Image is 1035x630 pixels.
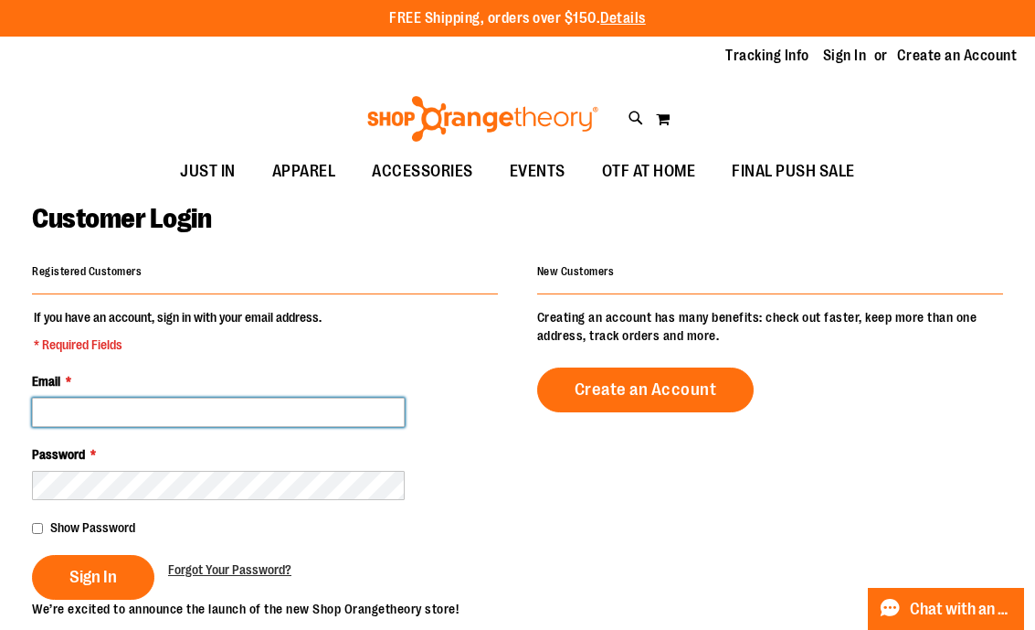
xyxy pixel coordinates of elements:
img: Shop Orangetheory [364,96,601,142]
span: FINAL PUSH SALE [732,151,855,192]
a: Create an Account [537,368,755,412]
span: Create an Account [575,379,717,400]
a: APPAREL [254,151,354,193]
legend: If you have an account, sign in with your email address. [32,308,323,354]
p: Creating an account has many benefits: check out faster, keep more than one address, track orders... [537,308,1003,345]
button: Sign In [32,555,154,600]
span: ACCESSORIES [372,151,473,192]
span: Password [32,447,85,462]
span: * Required Fields [34,336,322,354]
a: Forgot Your Password? [168,561,291,579]
span: OTF AT HOME [602,151,696,192]
p: We’re excited to announce the launch of the new Shop Orangetheory store! [32,600,518,618]
span: Email [32,374,60,389]
a: OTF AT HOME [584,151,714,193]
span: APPAREL [272,151,336,192]
span: Forgot Your Password? [168,562,291,577]
strong: New Customers [537,265,615,278]
a: EVENTS [491,151,584,193]
span: EVENTS [510,151,565,192]
button: Chat with an Expert [868,588,1025,630]
a: Sign In [823,46,867,66]
a: Details [600,10,646,27]
span: Chat with an Expert [910,601,1013,618]
a: ACCESSORIES [354,151,491,193]
a: FINAL PUSH SALE [713,151,873,193]
p: FREE Shipping, orders over $150. [389,8,646,29]
a: JUST IN [162,151,254,193]
span: Show Password [50,520,135,535]
strong: Registered Customers [32,265,142,278]
span: Sign In [69,567,117,587]
a: Create an Account [897,46,1018,66]
span: JUST IN [180,151,236,192]
span: Customer Login [32,203,211,234]
a: Tracking Info [725,46,809,66]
